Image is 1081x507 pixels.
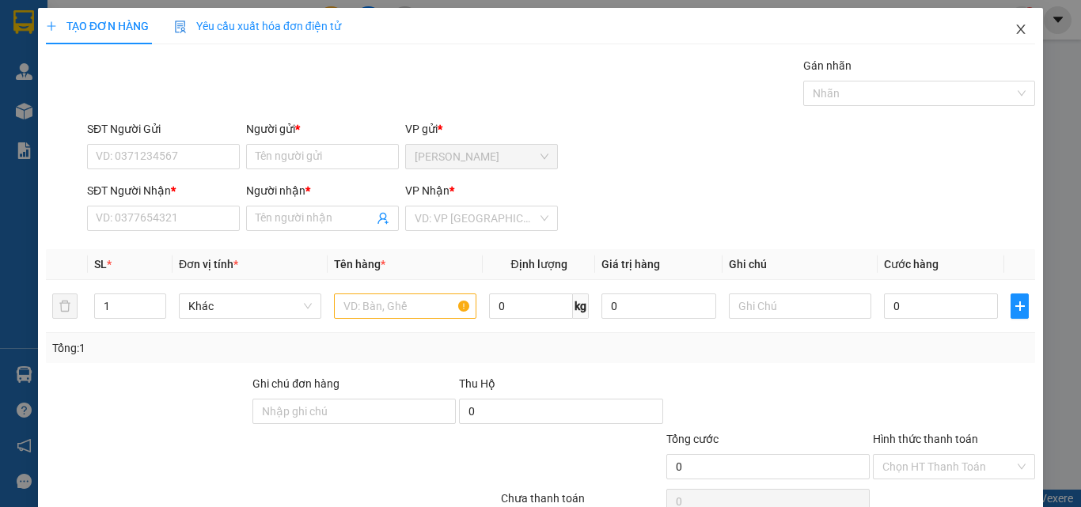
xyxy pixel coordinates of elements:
[723,249,878,280] th: Ghi chú
[174,20,341,32] span: Yêu cầu xuất hóa đơn điện tử
[405,120,558,138] div: VP gửi
[1011,293,1029,319] button: plus
[1015,23,1027,36] span: close
[151,49,278,68] div: Thảo
[999,8,1043,52] button: Close
[46,21,57,32] span: plus
[13,68,140,90] div: 0769587426
[573,293,589,319] span: kg
[803,59,852,72] label: Gán nhãn
[334,293,476,319] input: VD: Bàn, Ghế
[252,377,339,390] label: Ghi chú đơn hàng
[729,293,871,319] input: Ghi Chú
[666,433,719,445] span: Tổng cước
[415,145,548,168] span: Ninh Hòa
[334,258,385,271] span: Tên hàng
[87,120,240,138] div: SĐT Người Gửi
[601,258,660,271] span: Giá trị hàng
[174,21,187,33] img: icon
[246,182,399,199] div: Người nhận
[13,13,38,30] span: Gửi:
[510,258,567,271] span: Định lượng
[46,20,149,32] span: TẠO ĐƠN HÀNG
[601,293,715,319] input: 0
[94,258,107,271] span: SL
[52,293,78,319] button: delete
[188,294,312,318] span: Khác
[13,49,140,68] div: xuân
[151,13,278,49] div: [PERSON_NAME]
[87,182,240,199] div: SĐT Người Nhận
[151,13,189,30] span: Nhận:
[13,13,140,49] div: [PERSON_NAME]
[405,184,449,197] span: VP Nhận
[151,68,278,90] div: 0372892262
[459,377,495,390] span: Thu Hộ
[179,258,238,271] span: Đơn vị tính
[246,120,399,138] div: Người gửi
[52,339,419,357] div: Tổng: 1
[884,258,939,271] span: Cước hàng
[12,100,142,119] div: 30.000
[873,433,978,445] label: Hình thức thanh toán
[1011,300,1028,312] span: plus
[377,212,389,225] span: user-add
[12,101,60,118] span: Đã thu :
[252,399,456,424] input: Ghi chú đơn hàng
